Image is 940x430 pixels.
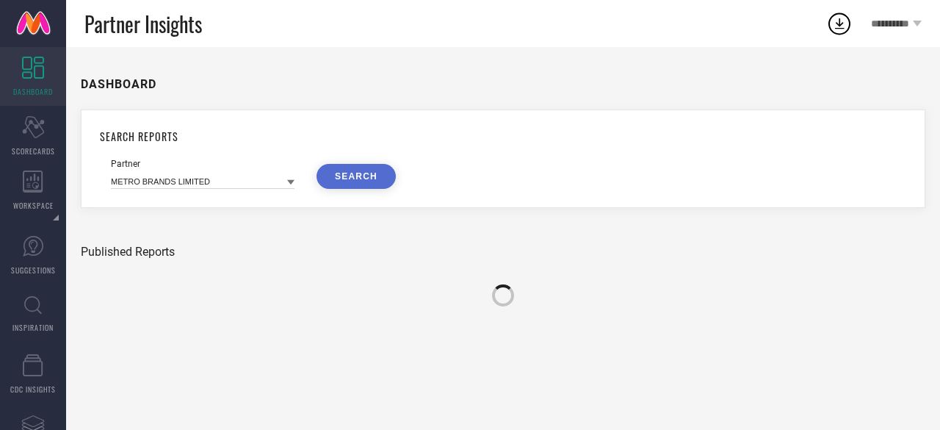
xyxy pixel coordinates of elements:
span: Partner Insights [84,9,202,39]
h1: DASHBOARD [81,77,156,91]
h1: SEARCH REPORTS [100,129,906,144]
span: SUGGESTIONS [11,265,56,276]
div: Open download list [826,10,853,37]
button: SEARCH [317,164,396,189]
span: SCORECARDS [12,146,55,157]
span: WORKSPACE [13,200,54,211]
span: INSPIRATION [12,322,54,333]
span: DASHBOARD [13,86,53,97]
span: CDC INSIGHTS [10,384,56,395]
div: Published Reports [81,245,925,259]
div: Partner [111,159,294,169]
